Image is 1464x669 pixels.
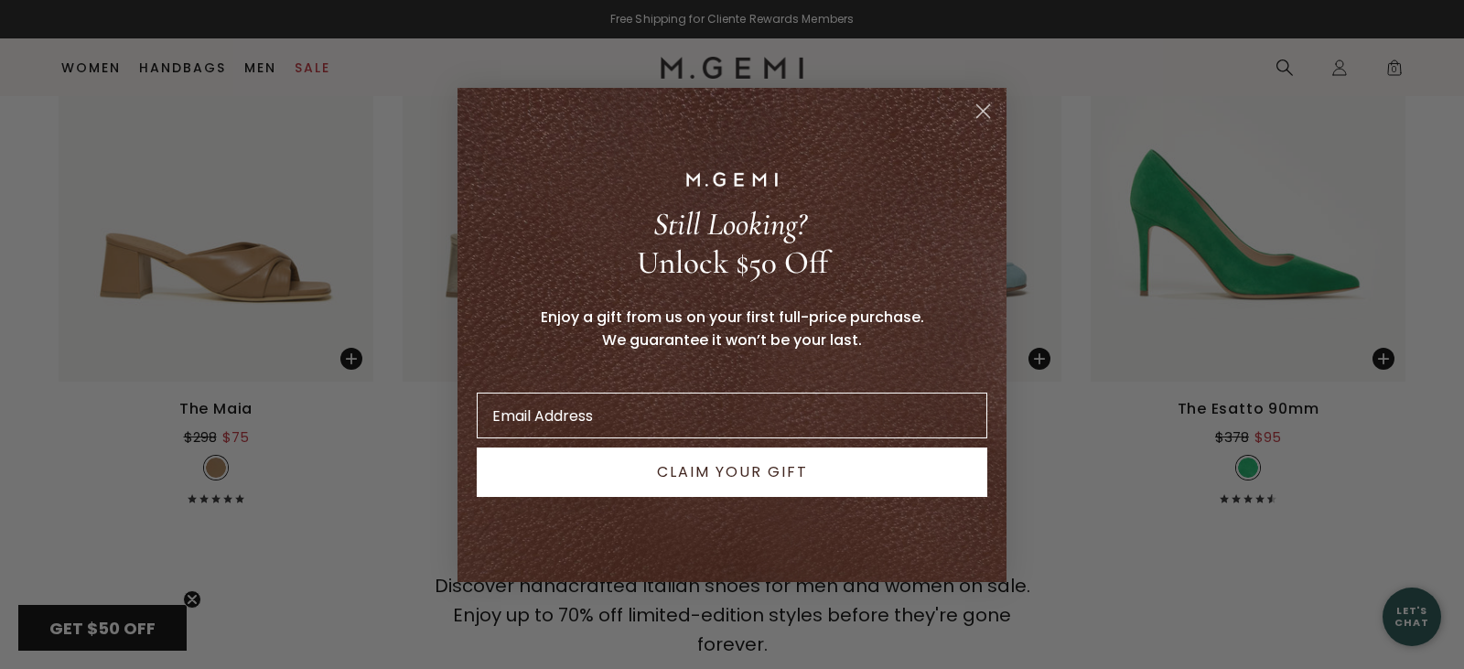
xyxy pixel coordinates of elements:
[477,393,987,438] input: Email Address
[686,172,778,187] img: M.GEMI
[541,307,924,351] span: Enjoy a gift from us on your first full-price purchase. We guarantee it won’t be your last.
[477,448,987,497] button: CLAIM YOUR GIFT
[967,95,999,127] button: Close dialog
[653,205,806,243] span: Still Looking?
[637,243,828,282] span: Unlock $50 Off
